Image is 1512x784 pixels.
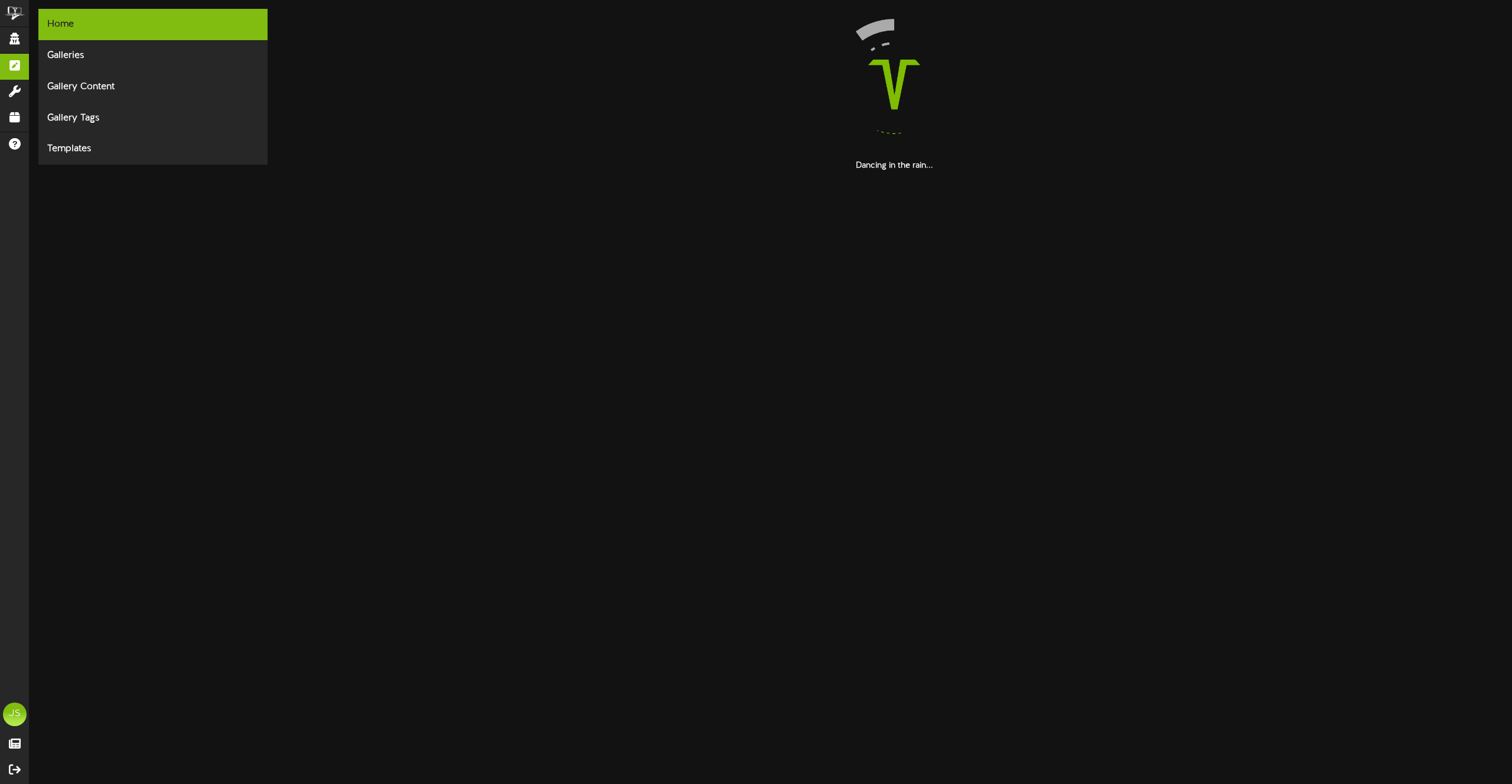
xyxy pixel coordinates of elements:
img: loading-spinner-4.png [819,9,970,160]
div: Templates [38,133,268,165]
strong: Dancing in the rain... [856,161,933,170]
div: Gallery Tags [38,103,268,134]
div: Home [38,9,268,40]
div: JS [3,703,27,726]
div: Gallery Content [38,71,268,103]
div: Galleries [38,40,268,71]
